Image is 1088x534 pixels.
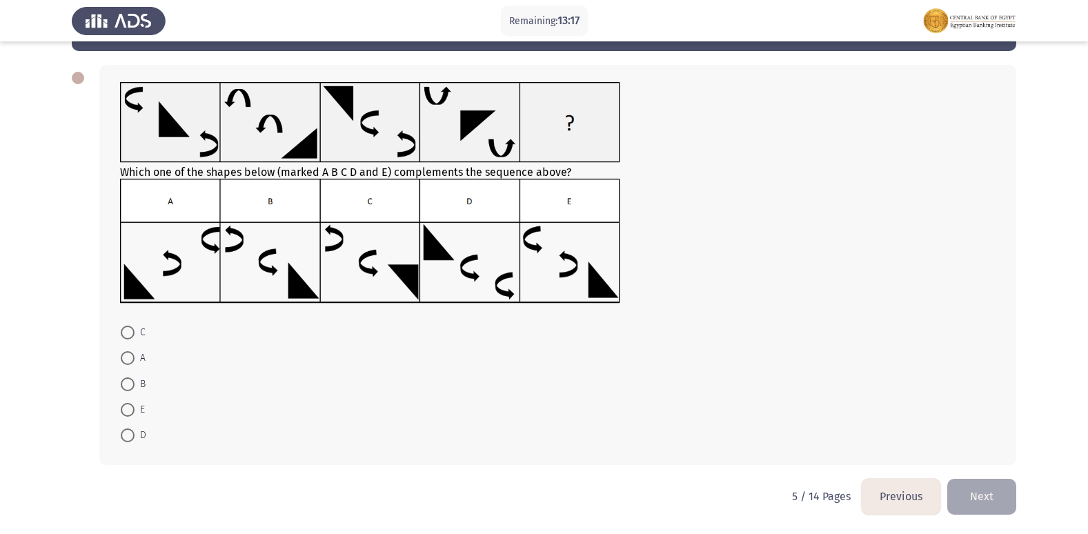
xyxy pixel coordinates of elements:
[792,490,851,503] p: 5 / 14 Pages
[862,479,940,514] button: load previous page
[922,1,1016,40] img: Assessment logo of FOCUS Assessment 3 Modules EN
[135,376,146,393] span: B
[947,479,1016,514] button: load next page
[135,402,145,418] span: E
[120,82,996,306] div: Which one of the shapes below (marked A B C D and E) complements the sequence above?
[135,324,146,341] span: C
[135,427,146,444] span: D
[72,1,166,40] img: Assess Talent Management logo
[509,12,580,30] p: Remaining:
[135,350,146,366] span: A
[120,179,620,304] img: UkFYMDA3NUIucG5nMTYyMjAzMjM1ODExOQ==.png
[120,82,620,163] img: UkFYMDA3NUEucG5nMTYyMjAzMjMyNjEwNA==.png
[557,14,580,27] span: 13:17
